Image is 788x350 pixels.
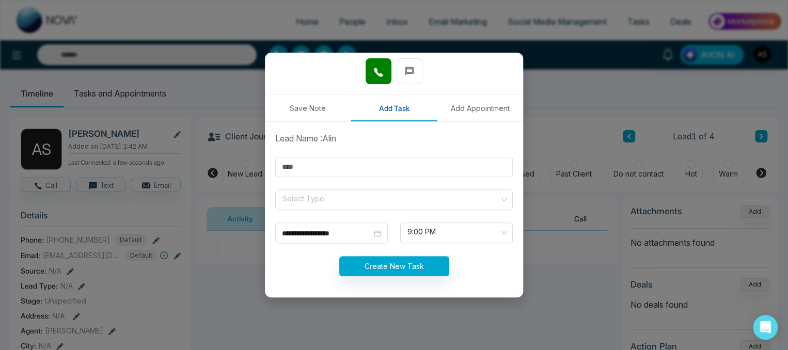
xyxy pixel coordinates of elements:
[269,132,519,145] div: Lead Name : Alin
[753,315,778,340] div: Open Intercom Messenger
[339,256,449,276] button: Create New Task
[437,95,523,121] button: Add Appointment
[351,95,437,121] button: Add Task
[407,224,506,242] span: 9:00 PM
[265,95,351,121] button: Save Note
